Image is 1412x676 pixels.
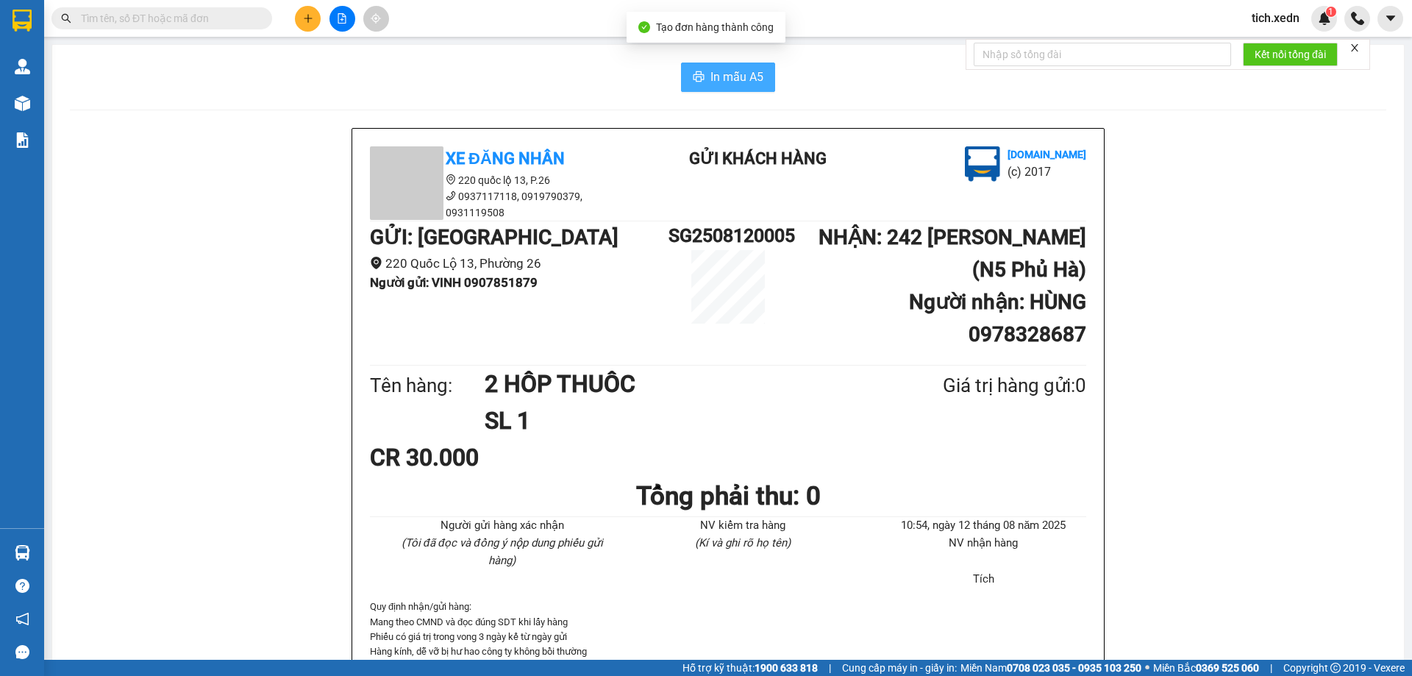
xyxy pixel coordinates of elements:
button: caret-down [1377,6,1403,32]
img: solution-icon [15,132,30,148]
span: Hỗ trợ kỹ thuật: [682,660,818,676]
button: plus [295,6,321,32]
img: logo.jpg [160,18,195,54]
b: Xe Đăng Nhân [446,149,565,168]
span: printer [693,71,705,85]
img: warehouse-icon [15,96,30,111]
span: notification [15,612,29,626]
i: (Tôi đã đọc và đồng ý nộp dung phiếu gửi hàng) [402,536,603,567]
span: plus [303,13,313,24]
li: 0937117118, 0919790379, 0931119508 [370,188,635,221]
span: search [61,13,71,24]
strong: 1900 633 818 [755,662,818,674]
strong: 0369 525 060 [1196,662,1259,674]
button: file-add [329,6,355,32]
span: ⚪️ [1145,665,1149,671]
li: Tích [881,571,1086,588]
span: In mẫu A5 [710,68,763,86]
input: Tìm tên, số ĐT hoặc mã đơn [81,10,254,26]
b: Xe Đăng Nhân [18,95,65,164]
li: NV nhận hàng [881,535,1086,552]
span: Tạo đơn hàng thành công [656,21,774,33]
b: [DOMAIN_NAME] [1008,149,1086,160]
span: close [1349,43,1360,53]
input: Nhập số tổng đài [974,43,1231,66]
span: | [829,660,831,676]
span: 1 [1328,7,1333,17]
span: check-circle [638,21,650,33]
button: printerIn mẫu A5 [681,63,775,92]
strong: 0708 023 035 - 0935 103 250 [1007,662,1141,674]
span: Miền Nam [960,660,1141,676]
b: Gửi khách hàng [689,149,827,168]
img: warehouse-icon [15,59,30,74]
span: environment [370,257,382,269]
span: aim [371,13,381,24]
span: Kết nối tổng đài [1255,46,1326,63]
p: Mang theo CMND và đọc đúng SDT khi lấy hàng Phiếu có giá trị trong vong 3 ngày kể từ ngày gửi Hàn... [370,615,1086,660]
span: tich.xedn [1240,9,1311,27]
div: Quy định nhận/gửi hàng : [370,599,1086,660]
span: | [1270,660,1272,676]
li: Người gửi hàng xác nhận [399,517,605,535]
span: Miền Bắc [1153,660,1259,676]
b: GỬI : [GEOGRAPHIC_DATA] [370,225,618,249]
b: Gửi khách hàng [90,21,146,90]
h1: Tổng phải thu: 0 [370,476,1086,516]
img: logo.jpg [965,146,1000,182]
h1: 2 HÔP THUÔC [485,366,871,402]
h1: SG2508120005 [668,221,788,250]
span: file-add [337,13,347,24]
span: Cung cấp máy in - giấy in: [842,660,957,676]
div: CR 30.000 [370,439,606,476]
li: NV kiểm tra hàng [640,517,845,535]
span: message [15,645,29,659]
b: [DOMAIN_NAME] [124,56,202,68]
img: phone-icon [1351,12,1364,25]
li: (c) 2017 [124,70,202,88]
b: Người nhận : HÙNG 0978328687 [909,290,1086,346]
div: Giá trị hàng gửi: 0 [871,371,1086,401]
b: Người gửi : VINH 0907851879 [370,275,538,290]
li: (c) 2017 [1008,163,1086,181]
li: 10:54, ngày 12 tháng 08 năm 2025 [881,517,1086,535]
img: warehouse-icon [15,545,30,561]
i: (Kí và ghi rõ họ tên) [695,536,791,549]
sup: 1 [1326,7,1336,17]
li: 220 quốc lộ 13, P.26 [370,172,635,188]
button: Kết nối tổng đài [1243,43,1338,66]
span: caret-down [1384,12,1397,25]
b: NHẬN : 242 [PERSON_NAME] (N5 Phủ Hà) [819,225,1086,282]
img: icon-new-feature [1318,12,1331,25]
img: logo-vxr [13,10,32,32]
li: 220 Quốc Lộ 13, Phường 26 [370,254,668,274]
span: question-circle [15,579,29,593]
span: copyright [1330,663,1341,673]
span: phone [446,191,456,201]
div: Tên hàng: [370,371,485,401]
h1: SL 1 [485,402,871,439]
button: aim [363,6,389,32]
span: environment [446,174,456,185]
